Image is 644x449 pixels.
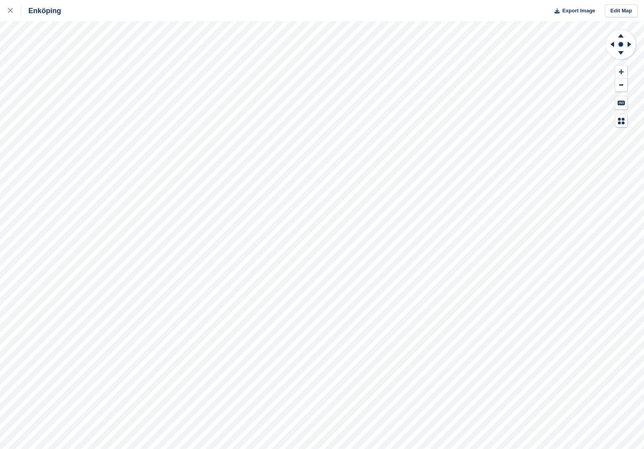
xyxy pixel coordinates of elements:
a: Edit Map [605,4,638,18]
span: Export Image [562,7,595,15]
div: Enköping [21,6,61,16]
button: Keyboard Shortcuts [615,96,627,109]
button: Map Legend [615,114,627,127]
button: Zoom Out [615,79,627,92]
button: Zoom In [615,66,627,79]
button: Export Image [550,4,595,18]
